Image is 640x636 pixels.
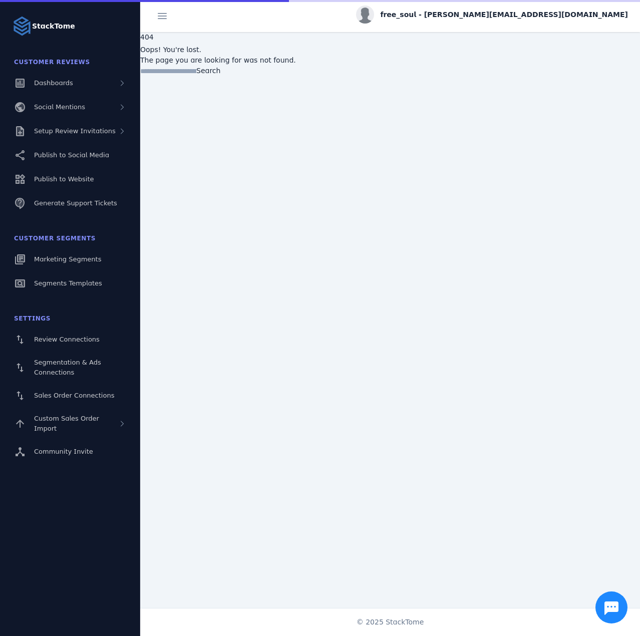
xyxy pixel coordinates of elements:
span: Marketing Segments [34,255,101,263]
a: Segments Templates [6,272,134,294]
a: Segmentation & Ads Connections [6,353,134,383]
span: Segmentation & Ads Connections [34,359,101,376]
h1: 404 [140,32,292,43]
span: Community Invite [34,448,93,455]
span: Segments Templates [34,279,102,287]
span: Review Connections [34,336,100,343]
span: Settings [14,315,51,322]
h4: Oops! You're lost. [140,43,296,55]
span: Generate Support Tickets [34,199,117,207]
a: Publish to Website [6,168,134,190]
span: free_soul - [PERSON_NAME][EMAIL_ADDRESS][DOMAIN_NAME] [380,10,628,20]
a: Marketing Segments [6,248,134,270]
button: free_soul - [PERSON_NAME][EMAIL_ADDRESS][DOMAIN_NAME] [356,6,628,24]
span: Dashboards [34,79,73,87]
a: Sales Order Connections [6,385,134,407]
a: Review Connections [6,329,134,351]
span: Setup Review Invitations [34,127,116,135]
img: profile.jpg [356,6,374,24]
p: The page you are looking for was not found. [140,55,296,66]
img: Logo image [12,16,32,36]
span: Customer Reviews [14,59,90,66]
button: Search [196,66,220,76]
a: Community Invite [6,441,134,463]
span: Publish to Website [34,175,94,183]
strong: StackTome [32,21,75,32]
a: Publish to Social Media [6,144,134,166]
a: Generate Support Tickets [6,192,134,214]
span: Social Mentions [34,103,85,111]
span: © 2025 StackTome [357,617,424,627]
span: Publish to Social Media [34,151,109,159]
span: Customer Segments [14,235,96,242]
span: Custom Sales Order Import [34,415,99,432]
span: Sales Order Connections [34,392,114,399]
